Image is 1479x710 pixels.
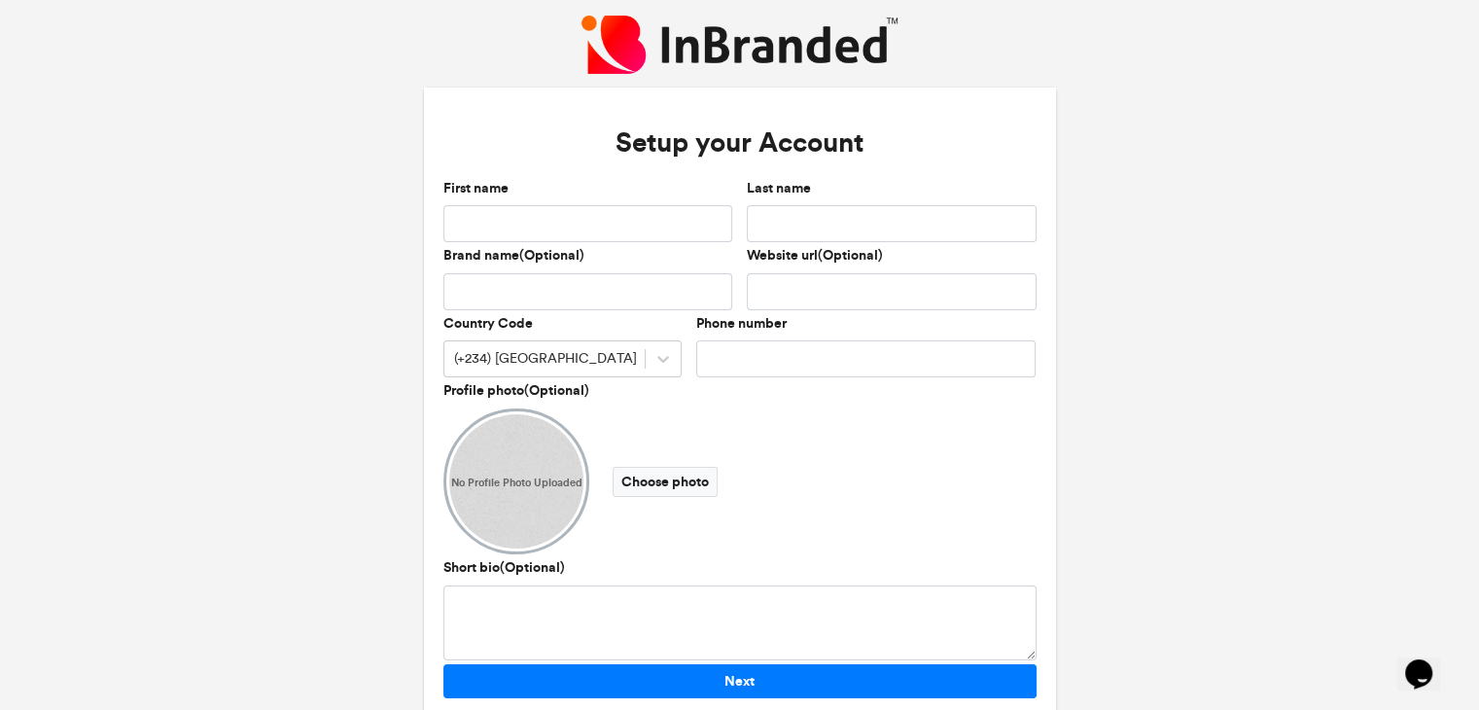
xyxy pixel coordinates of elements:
img: InBranded Logo [581,16,898,74]
label: Last name [747,179,811,198]
button: Next [443,664,1037,698]
img: User profile DP [443,408,589,554]
label: Website url(Optional) [747,246,883,266]
label: Profile photo(Optional) [443,381,589,401]
label: Choose photo [613,467,718,497]
h3: Setup your Account [443,107,1037,179]
span: No Profile Photo Uploaded [451,476,582,490]
label: Brand name(Optional) [443,246,584,266]
label: Country Code [443,314,533,334]
label: Phone number [696,314,787,334]
div: (+234) [GEOGRAPHIC_DATA] [454,350,637,370]
label: First name [443,179,509,198]
label: Short bio(Optional) [443,558,565,578]
iframe: chat widget [1397,632,1460,691]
